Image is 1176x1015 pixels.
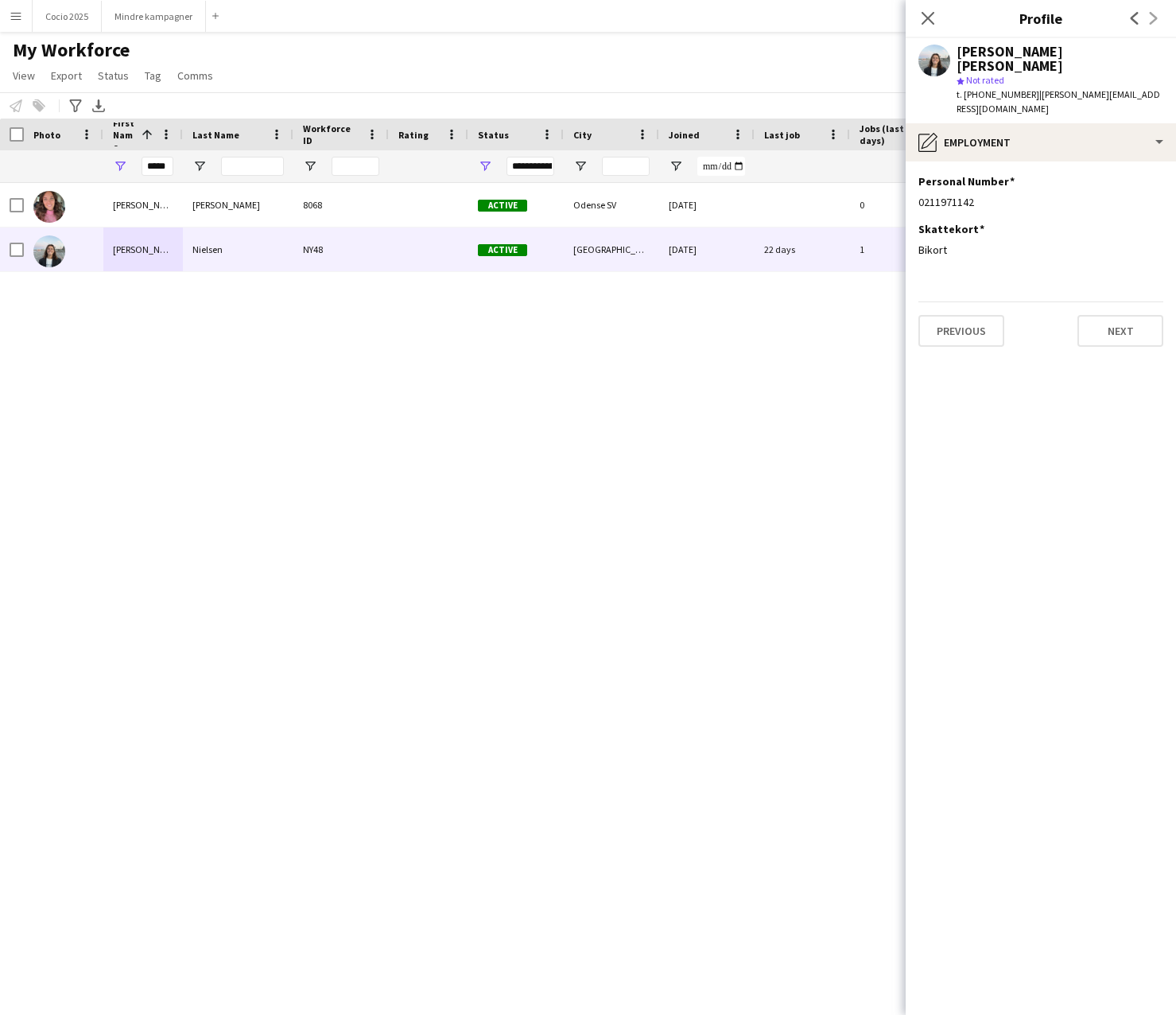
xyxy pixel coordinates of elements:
[850,183,945,227] div: 0
[293,227,389,271] div: NY48
[51,68,82,83] span: Export
[957,45,1163,73] div: [PERSON_NAME] [PERSON_NAME]
[602,157,650,176] input: City Filter Input
[33,129,60,141] span: Photo
[6,65,41,86] a: View
[669,159,683,173] button: Open Filter Menu
[906,8,1176,29] h3: Profile
[221,157,284,176] input: Last Name Filter Input
[573,159,588,173] button: Open Filter Menu
[697,157,745,176] input: Joined Filter Input
[102,1,206,32] button: Mindre kampagner
[33,235,65,267] img: Sarah Bækdal Schiøtt Nielsen
[764,129,800,141] span: Last job
[45,65,88,86] a: Export
[906,123,1176,161] div: Employment
[33,1,102,32] button: Cocio 2025
[66,96,85,115] app-action-btn: Advanced filters
[142,157,173,176] input: First Name Filter Input
[957,88,1160,115] span: | [PERSON_NAME][EMAIL_ADDRESS][DOMAIN_NAME]
[192,129,239,141] span: Last Name
[13,38,130,62] span: My Workforce
[957,88,1039,100] span: t. [PHONE_NUMBER]
[860,122,917,146] span: Jobs (last 90 days)
[918,222,984,236] h3: Skattekort
[103,227,183,271] div: [PERSON_NAME]
[918,243,1163,257] div: Bikort
[33,191,65,223] img: Sarah Bech Jørgensen
[478,159,492,173] button: Open Filter Menu
[171,65,219,86] a: Comms
[398,129,429,141] span: Rating
[478,129,509,141] span: Status
[293,183,389,227] div: 8068
[755,227,850,271] div: 22 days
[91,65,135,86] a: Status
[918,174,1015,189] h3: Personal Number
[145,68,161,83] span: Tag
[564,227,659,271] div: [GEOGRAPHIC_DATA]
[303,122,360,146] span: Workforce ID
[659,227,755,271] div: [DATE]
[98,68,129,83] span: Status
[669,129,700,141] span: Joined
[138,65,168,86] a: Tag
[113,159,127,173] button: Open Filter Menu
[478,200,527,212] span: Active
[918,195,1163,209] div: 0211971142
[89,96,108,115] app-action-btn: Export XLSX
[332,157,379,176] input: Workforce ID Filter Input
[192,159,207,173] button: Open Filter Menu
[177,68,213,83] span: Comms
[183,183,293,227] div: [PERSON_NAME]
[113,117,135,153] span: First Name
[1077,315,1163,347] button: Next
[13,68,35,83] span: View
[850,227,945,271] div: 1
[966,74,1004,86] span: Not rated
[564,183,659,227] div: Odense SV
[303,159,317,173] button: Open Filter Menu
[918,315,1004,347] button: Previous
[103,183,183,227] div: [PERSON_NAME]
[573,129,592,141] span: City
[478,244,527,256] span: Active
[183,227,293,271] div: Nielsen
[659,183,755,227] div: [DATE]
